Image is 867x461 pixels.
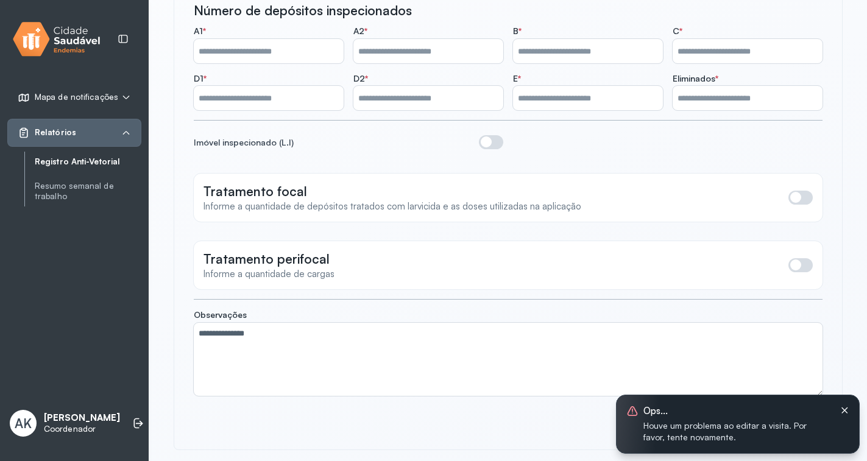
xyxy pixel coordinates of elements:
span: AK [15,415,32,431]
a: Registro Anti-Vetorial [35,157,141,167]
div: Imóvel inspecionado (L.I) [194,137,294,148]
span: D2 [353,73,368,84]
span: Eliminados [673,73,718,84]
a: Resumo semanal de trabalho [35,178,141,204]
span: Tratamento perifocal [203,251,330,267]
span: C [673,26,682,37]
span: B [513,26,522,37]
p: Coordenador [44,424,120,434]
p: [PERSON_NAME] [44,412,120,424]
span: Informe a quantidade de depósitos tratados com larvicida e as doses utilizadas na aplicação [203,200,581,212]
img: logo.svg [13,19,101,59]
span: Relatórios [35,127,76,138]
span: A1 [194,26,206,37]
span: A2 [353,26,367,37]
span: Ops... [643,405,821,417]
a: Resumo semanal de trabalho [35,181,141,202]
span: E [513,73,521,84]
span: Mapa de notificações [35,92,118,102]
div: Número de depósitos inspecionados [194,2,823,18]
a: Registro Anti-Vetorial [35,154,141,169]
span: Informe a quantidade de cargas [203,268,334,280]
span: D1 [194,73,207,84]
span: Houve um problema ao editar a visita. Por favor, tente novamente. [643,420,821,443]
span: Observações [194,309,247,320]
span: Tratamento focal [203,183,307,199]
